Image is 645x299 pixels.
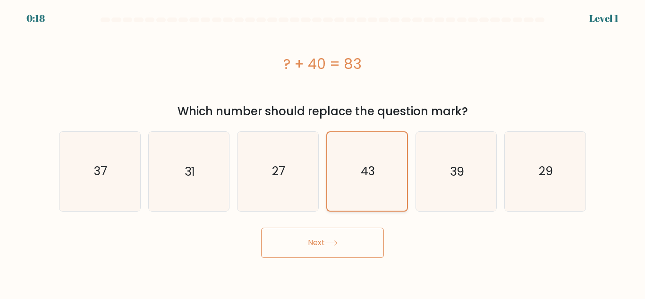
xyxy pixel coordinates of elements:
text: 29 [539,163,553,179]
text: 39 [450,163,464,179]
text: 43 [361,163,375,179]
text: 27 [272,163,285,179]
div: 0:18 [26,11,45,26]
button: Next [261,228,384,258]
div: Which number should replace the question mark? [65,103,580,120]
div: ? + 40 = 83 [59,53,586,75]
text: 37 [94,163,107,179]
div: Level 1 [589,11,619,26]
text: 31 [185,163,195,179]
